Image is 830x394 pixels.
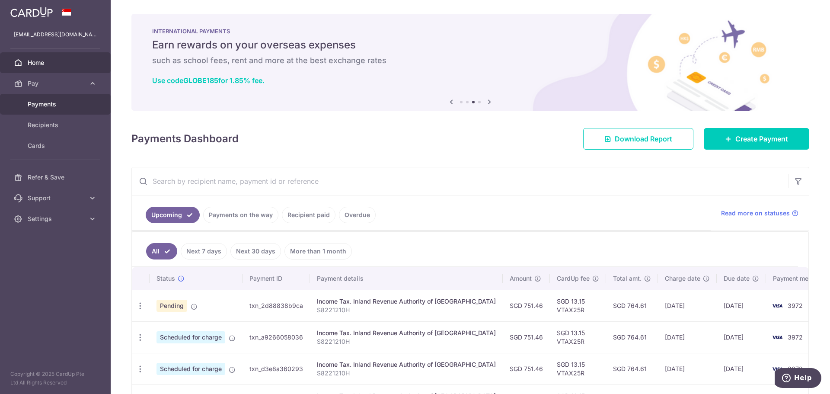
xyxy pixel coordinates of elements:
span: Cards [28,141,85,150]
td: SGD 764.61 [606,353,658,384]
span: Read more on statuses [721,209,790,218]
p: S8221210H [317,337,496,346]
img: Bank Card [769,364,786,374]
td: [DATE] [658,353,717,384]
td: [DATE] [658,290,717,321]
h4: Payments Dashboard [131,131,239,147]
span: Payments [28,100,85,109]
span: Charge date [665,274,700,283]
a: Next 7 days [181,243,227,259]
span: 3972 [788,365,803,372]
span: Support [28,194,85,202]
span: Pending [156,300,187,312]
th: Payment details [310,267,503,290]
a: Upcoming [146,207,200,223]
span: CardUp fee [557,274,590,283]
a: Download Report [583,128,693,150]
img: Bank Card [769,301,786,311]
span: Scheduled for charge [156,331,225,343]
span: Status [156,274,175,283]
input: Search by recipient name, payment id or reference [132,167,788,195]
td: txn_a9266058036 [243,321,310,353]
img: International Payment Banner [131,14,809,111]
b: GLOBE185 [183,76,218,85]
img: Bank Card [769,332,786,343]
span: Home [28,58,85,67]
span: Download Report [615,134,672,144]
span: Due date [724,274,750,283]
span: 3972 [788,333,803,341]
td: [DATE] [717,321,766,353]
iframe: Opens a widget where you can find more information [775,368,821,390]
a: Create Payment [704,128,809,150]
td: txn_d3e8a360293 [243,353,310,384]
span: Create Payment [735,134,788,144]
span: Refer & Save [28,173,85,182]
td: SGD 751.46 [503,353,550,384]
span: Total amt. [613,274,642,283]
span: Amount [510,274,532,283]
td: SGD 751.46 [503,321,550,353]
td: SGD 764.61 [606,321,658,353]
a: Recipient paid [282,207,335,223]
a: Payments on the way [203,207,278,223]
img: CardUp [10,7,53,17]
td: [DATE] [658,321,717,353]
td: [DATE] [717,290,766,321]
p: INTERNATIONAL PAYMENTS [152,28,788,35]
a: Overdue [339,207,376,223]
td: [DATE] [717,353,766,384]
div: Income Tax. Inland Revenue Authority of [GEOGRAPHIC_DATA] [317,297,496,306]
span: 3972 [788,302,803,309]
p: [EMAIL_ADDRESS][DOMAIN_NAME] [14,30,97,39]
h5: Earn rewards on your overseas expenses [152,38,788,52]
a: Use codeGLOBE185for 1.85% fee. [152,76,265,85]
p: S8221210H [317,306,496,314]
p: S8221210H [317,369,496,378]
span: Recipients [28,121,85,129]
td: SGD 751.46 [503,290,550,321]
div: Income Tax. Inland Revenue Authority of [GEOGRAPHIC_DATA] [317,360,496,369]
h6: such as school fees, rent and more at the best exchange rates [152,55,788,66]
td: SGD 13.15 VTAX25R [550,353,606,384]
span: Settings [28,215,85,223]
span: Pay [28,79,85,88]
a: All [146,243,177,259]
th: Payment ID [243,267,310,290]
td: SGD 13.15 VTAX25R [550,321,606,353]
a: Next 30 days [230,243,281,259]
a: More than 1 month [284,243,352,259]
td: SGD 764.61 [606,290,658,321]
div: Income Tax. Inland Revenue Authority of [GEOGRAPHIC_DATA] [317,329,496,337]
span: Scheduled for charge [156,363,225,375]
td: txn_2d88838b9ca [243,290,310,321]
td: SGD 13.15 VTAX25R [550,290,606,321]
a: Read more on statuses [721,209,798,218]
